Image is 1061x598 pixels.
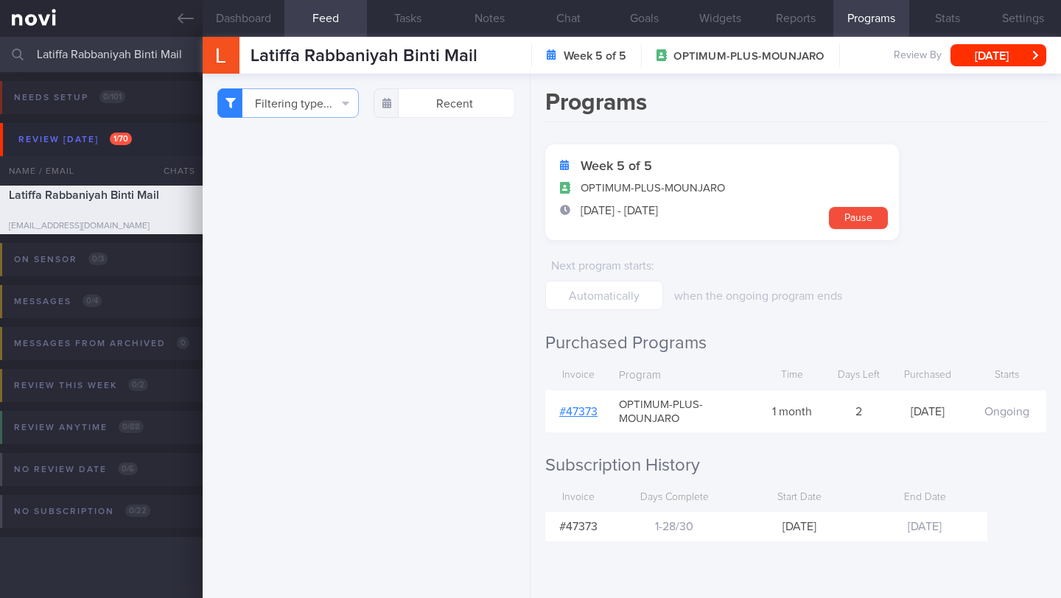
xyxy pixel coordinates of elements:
[581,159,652,174] strong: Week 5 of 5
[10,292,105,312] div: Messages
[950,44,1046,66] button: [DATE]
[755,397,829,426] div: 1 month
[10,334,193,353] div: Messages from Archived
[888,397,967,426] div: [DATE]
[545,484,612,512] div: Invoice
[545,281,663,310] input: Automatically
[545,88,1046,122] h1: Programs
[10,502,154,521] div: No subscription
[581,181,725,196] span: OPTIMUM-PLUS-MOUNJARO
[119,421,144,433] span: 0 / 88
[564,49,626,63] strong: Week 5 of 5
[10,250,111,270] div: On sensor
[99,91,125,103] span: 0 / 101
[674,289,914,303] p: when the ongoing program ends
[10,376,152,395] div: Review this week
[888,362,967,390] div: Purchased
[612,512,737,541] div: 1-28 / 30
[10,460,141,479] div: No review date
[737,484,862,512] div: Start Date
[619,398,748,426] span: OPTIMUM-PLUS-MOUNJARO
[15,130,136,149] div: Review [DATE]
[9,189,159,201] span: Latiffa Rabbaniyah Binti Mail
[829,397,888,426] div: 2
[177,337,189,349] span: 0
[10,88,129,108] div: Needs setup
[545,362,612,390] div: Invoice
[829,207,888,229] button: Pause
[612,362,755,390] div: Program
[125,504,150,517] span: 0 / 22
[545,454,1046,476] h2: Subscription History
[559,406,598,418] a: #47373
[862,484,987,512] div: End Date
[128,379,148,391] span: 0 / 2
[581,203,658,218] span: [DATE] - [DATE]
[251,47,477,65] span: Latiffa Rabbaniyah Binti Mail
[144,156,203,186] div: Chats
[782,521,816,532] span: [DATE]
[83,295,102,307] span: 0 / 4
[673,49,824,64] span: OPTIMUM-PLUS-MOUNJARO
[894,49,942,63] span: Review By
[545,332,1046,354] h2: Purchased Programs
[967,362,1046,390] div: Starts
[908,521,942,532] span: [DATE]
[612,484,737,512] div: Days Complete
[545,512,612,541] div: # 47373
[551,258,657,273] label: Next program starts :
[755,362,829,390] div: Time
[967,397,1046,426] div: Ongoing
[118,462,138,475] span: 0 / 6
[10,418,147,437] div: Review anytime
[829,362,888,390] div: Days Left
[217,88,359,118] button: Filtering type...
[88,253,108,265] span: 0 / 3
[110,133,132,145] span: 1 / 70
[9,221,194,232] div: [EMAIL_ADDRESS][DOMAIN_NAME]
